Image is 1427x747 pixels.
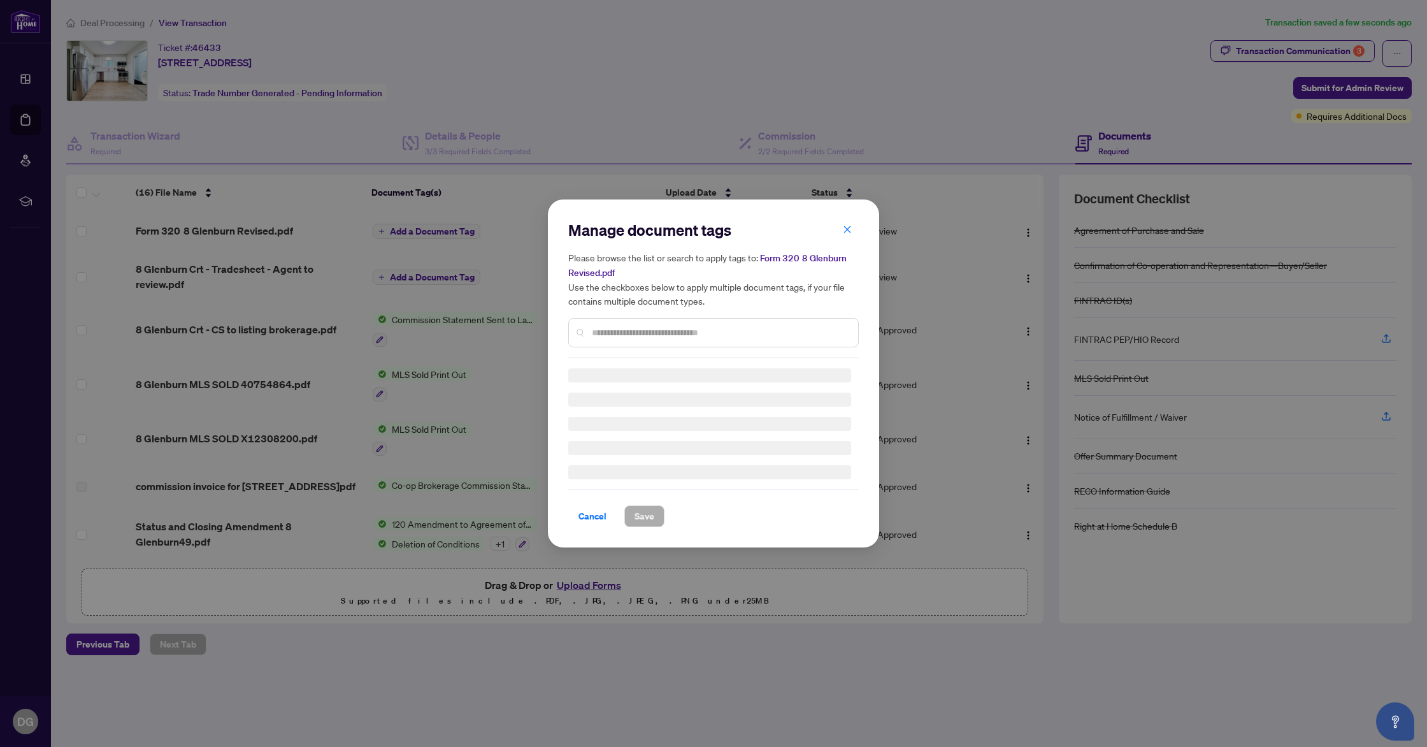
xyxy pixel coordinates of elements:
[568,505,617,527] button: Cancel
[568,250,859,308] h5: Please browse the list or search to apply tags to: Use the checkboxes below to apply multiple doc...
[624,505,664,527] button: Save
[568,220,859,240] h2: Manage document tags
[578,506,606,526] span: Cancel
[843,225,852,234] span: close
[1376,702,1414,741] button: Open asap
